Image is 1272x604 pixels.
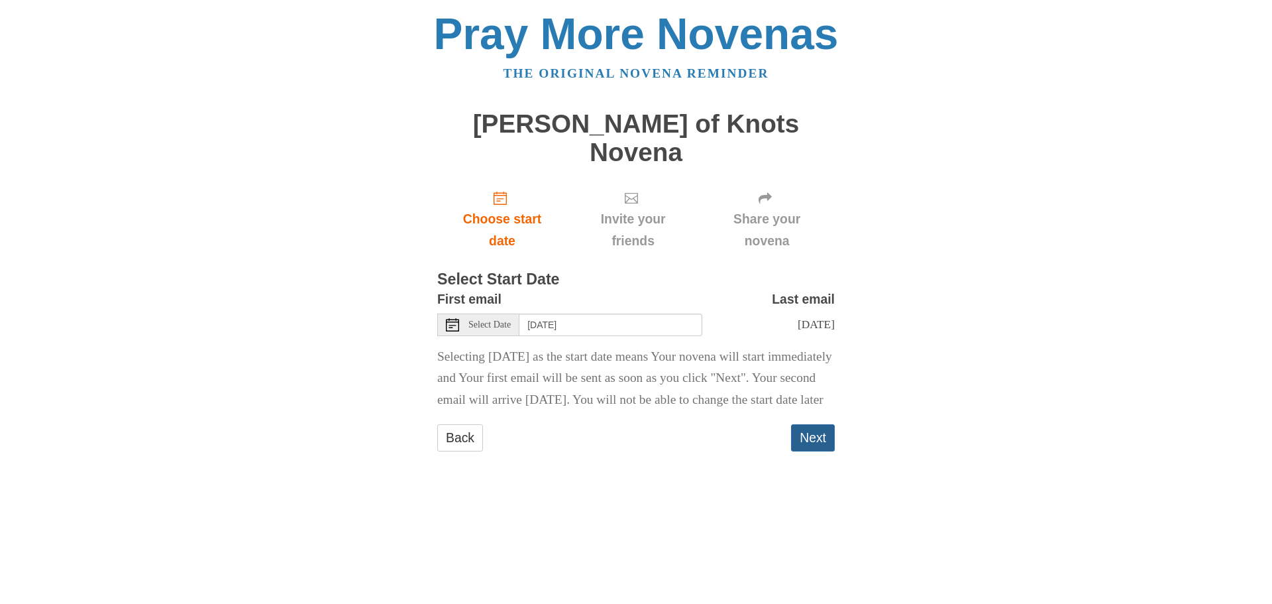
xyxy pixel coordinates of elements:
[580,208,686,252] span: Invite your friends
[791,424,835,452] button: Next
[437,110,835,166] h1: [PERSON_NAME] of Knots Novena
[712,208,821,252] span: Share your novena
[772,288,835,310] label: Last email
[503,66,769,80] a: The original novena reminder
[437,271,835,288] h3: Select Start Date
[437,346,835,412] p: Selecting [DATE] as the start date means Your novena will start immediately and Your first email ...
[437,288,502,310] label: First email
[468,320,511,330] span: Select Date
[699,180,835,259] div: Click "Next" to confirm your start date first.
[450,208,554,252] span: Choose start date
[437,424,483,452] a: Back
[519,314,702,336] input: Use the arrow keys to pick a date
[437,180,567,259] a: Choose start date
[798,318,835,331] span: [DATE]
[434,9,839,58] a: Pray More Novenas
[567,180,699,259] div: Click "Next" to confirm your start date first.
